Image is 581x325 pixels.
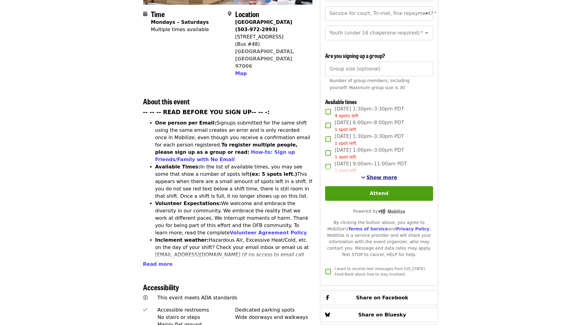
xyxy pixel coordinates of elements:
[325,219,433,258] div: By clicking the button above, you agree to Mobilize's and . Mobilize is a service provider and wi...
[335,160,407,174] span: [DATE] 9:00am–11:00am PDT
[228,11,231,17] i: map-marker-alt icon
[235,33,308,41] div: [STREET_ADDRESS]
[235,70,247,76] span: Map
[335,267,425,276] span: I want to receive text messages from [US_STATE] Food Bank about how to stay involved.
[320,308,438,322] button: Share on Bluesky
[155,164,200,170] strong: Available Times:
[143,261,173,267] span: Read more
[235,70,247,77] button: Map
[143,307,147,313] i: check icon
[143,96,190,107] span: About this event
[325,98,357,106] span: Available times
[329,78,410,90] span: Number of group members, including yourself. Maximum group size is 30
[422,29,431,37] button: Open
[143,282,179,292] span: Accessibility
[249,171,297,177] strong: (ex: 5 spots left.)
[155,200,221,206] strong: Volunteer Expectations:
[143,261,173,268] button: Read more
[396,226,429,231] a: Privacy Policy
[335,168,356,173] span: 1 spot left
[235,314,313,321] div: Wide doorways and walkways
[155,120,217,126] strong: One person per Email:
[155,237,209,243] strong: Inclement weather:
[422,9,431,18] button: Open
[230,230,307,236] a: Volunteer Agreement Policy
[348,226,388,231] a: Terms of Service
[361,174,397,181] button: See more timeslots
[353,209,405,214] span: Powered by
[335,113,358,118] span: 4 spots left
[157,306,235,314] div: Accessible restrooms
[143,295,148,301] i: universal-access icon
[143,11,147,17] i: calendar icon
[325,52,385,60] span: Are you signing up a group?
[155,237,313,273] li: Hazardous Air, Excessive Heat/Cold, etc. on the day of your shift? Check your email inbox or emai...
[155,142,298,155] strong: To register multiple people, please sign up as a group or read:
[155,149,295,162] a: How-to: Sign up Friends/Family with No Email
[325,62,433,76] input: [object Object]
[378,209,405,214] img: Powered by Mobilize
[155,163,313,200] li: In the list of available times, you may see some that show a number of spots left This appears wh...
[325,186,433,201] button: Attend
[155,200,313,237] li: We welcome and embrace the diversity in our community. We embrace the reality that we work at dif...
[335,154,356,159] span: 1 spot left
[358,312,406,318] span: Share on Bluesky
[335,146,404,160] span: [DATE] 1:00pm–3:00pm PDT
[235,41,308,48] div: (Bus #48)
[320,291,438,305] button: Share on Facebook
[335,119,404,133] span: [DATE] 6:00pm–8:00pm PDT
[143,109,270,115] strong: -- -- -- READ BEFORE YOU SIGN UP-- -- -:
[335,141,356,146] span: 1 spot left
[235,9,259,19] span: Location
[235,19,292,32] strong: [GEOGRAPHIC_DATA] (503-972-2993)
[335,127,356,132] span: 1 spot left
[155,119,313,163] li: Signups submitted for the same shift using the same email creates an error and is only recorded o...
[335,133,404,146] span: [DATE] 1:30pm–3:30pm PDT
[235,306,313,314] div: Dedicated parking spots
[157,295,237,301] span: This event meets ADA standards
[367,175,397,180] span: Show more
[157,314,235,321] div: No stairs or steps
[356,295,408,301] span: Share on Facebook
[151,9,165,19] span: Time
[151,19,209,25] strong: Mondays – Saturdays
[235,49,294,69] a: [GEOGRAPHIC_DATA], [GEOGRAPHIC_DATA] 97006
[151,26,209,33] div: Multiple times available
[335,105,404,119] span: [DATE] 1:30pm–3:30pm PDT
